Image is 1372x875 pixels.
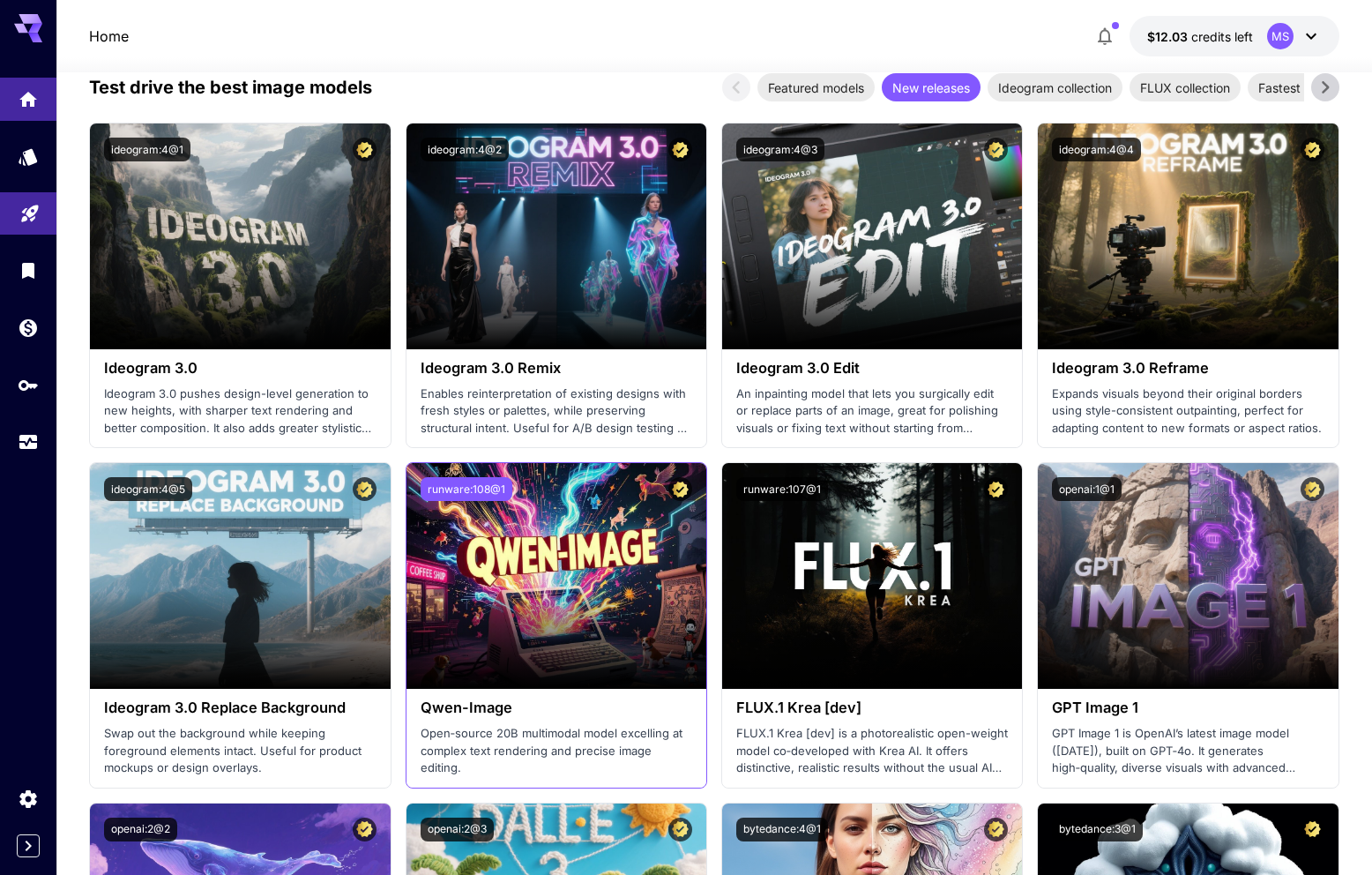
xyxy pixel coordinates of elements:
[421,385,692,437] p: Enables reinterpretation of existing designs with fresh styles or palettes, while preserving stru...
[90,463,390,689] img: alt
[736,138,824,161] button: ideogram:4@3
[1052,477,1122,501] button: openai:1@1
[1052,360,1324,377] h3: Ideogram 3.0 Reframe
[18,788,39,810] div: Settings
[984,138,1008,161] button: Certified Model – Vetted for best performance and includes a commercial license.
[882,79,981,97] span: New releases
[1130,16,1339,56] button: $12.02979MS
[17,834,40,857] button: Expand sidebar
[1038,123,1338,349] img: alt
[406,123,706,349] img: alt
[18,140,39,162] div: Models
[736,477,828,501] button: runware:107@1
[421,699,692,716] h3: Qwen-Image
[722,123,1022,349] img: alt
[736,385,1008,437] p: An inpainting model that lets you surgically edit or replace parts of an image, great for polishi...
[104,360,376,377] h3: Ideogram 3.0
[1052,818,1143,841] button: bytedance:3@1
[1052,385,1324,437] p: Expands visuals beyond their original borders using style-consistent outpainting, perfect for ada...
[104,477,192,501] button: ideogram:4@5
[988,73,1122,101] div: Ideogram collection
[1038,463,1338,689] img: alt
[18,374,39,396] div: API Keys
[421,360,692,377] h3: Ideogram 3.0 Remix
[421,818,494,841] button: openai:2@3
[1147,27,1253,46] div: $12.02979
[1052,725,1324,777] p: GPT Image 1 is OpenAI’s latest image model ([DATE]), built on GPT‑4o. It generates high‑quality, ...
[1130,73,1241,101] div: FLUX collection
[984,477,1008,501] button: Certified Model – Vetted for best performance and includes a commercial license.
[988,79,1122,97] span: Ideogram collection
[89,26,129,47] a: Home
[757,79,875,97] span: Featured models
[18,431,39,453] div: Usage
[104,699,376,716] h3: Ideogram 3.0 Replace Background
[882,73,981,101] div: New releases
[736,725,1008,777] p: FLUX.1 Krea [dev] is a photorealistic open-weight model co‑developed with Krea AI. It offers dist...
[668,138,692,161] button: Certified Model – Vetted for best performance and includes a commercial license.
[421,477,512,501] button: runware:108@1
[1052,699,1324,716] h3: GPT Image 1
[104,138,190,161] button: ideogram:4@1
[1301,138,1324,161] button: Certified Model – Vetted for best performance and includes a commercial license.
[18,84,39,106] div: Home
[736,699,1008,716] h3: FLUX.1 Krea [dev]
[668,818,692,841] button: Certified Model – Vetted for best performance and includes a commercial license.
[722,463,1022,689] img: alt
[353,138,377,161] button: Certified Model – Vetted for best performance and includes a commercial license.
[353,477,377,501] button: Certified Model – Vetted for best performance and includes a commercial license.
[1248,79,1356,97] span: Fastest models
[1301,477,1324,501] button: Certified Model – Vetted for best performance and includes a commercial license.
[736,818,828,841] button: bytedance:4@1
[1191,29,1253,44] span: credits left
[18,317,39,339] div: Wallet
[1248,73,1356,101] div: Fastest models
[104,385,376,437] p: Ideogram 3.0 pushes design-level generation to new heights, with sharper text rendering and bette...
[1267,23,1294,49] div: MS
[90,123,390,349] img: alt
[89,74,372,101] p: Test drive the best image models
[353,818,377,841] button: Certified Model – Vetted for best performance and includes a commercial license.
[421,138,509,161] button: ideogram:4@2
[104,725,376,777] p: Swap out the background while keeping foreground elements intact. Useful for product mockups or d...
[18,259,39,281] div: Library
[1130,79,1241,97] span: FLUX collection
[89,26,129,47] nav: breadcrumb
[1301,818,1324,841] button: Certified Model – Vetted for best performance and includes a commercial license.
[1147,29,1191,44] span: $12.03
[421,725,692,777] p: Open‑source 20B multimodal model excelling at complex text rendering and precise image editing.
[19,198,41,220] div: Playground
[984,818,1008,841] button: Certified Model – Vetted for best performance and includes a commercial license.
[668,477,692,501] button: Certified Model – Vetted for best performance and includes a commercial license.
[736,360,1008,377] h3: Ideogram 3.0 Edit
[104,818,177,841] button: openai:2@2
[406,463,706,689] img: alt
[757,73,875,101] div: Featured models
[1052,138,1141,161] button: ideogram:4@4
